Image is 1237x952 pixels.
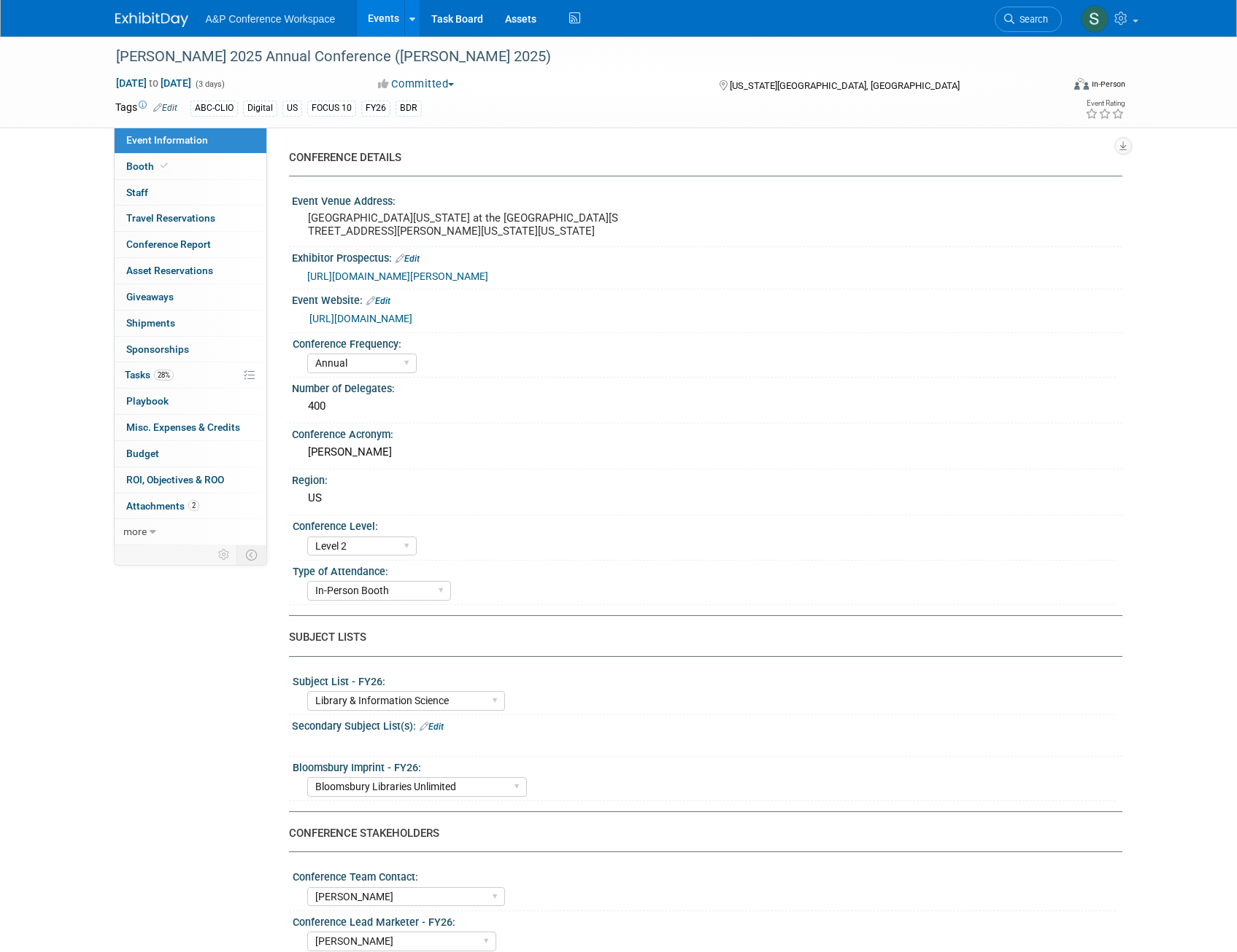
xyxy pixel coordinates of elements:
[161,162,168,170] i: Booth reservation complete
[126,343,189,355] span: Sponsorships
[115,12,188,27] img: ExhibitDay
[115,389,266,414] a: Playbook
[995,7,1062,32] a: Search
[1014,14,1048,25] span: Search
[115,337,266,362] a: Sponsorships
[1091,79,1125,90] div: In-Person
[307,270,488,282] a: [URL][DOMAIN_NAME][PERSON_NAME]
[293,757,1116,775] div: Bloomsbury Imprint - FY26:
[303,487,1111,510] div: US
[154,370,174,381] span: 28%
[308,211,622,238] pre: [GEOGRAPHIC_DATA][US_STATE] at the [GEOGRAPHIC_DATA][STREET_ADDRESS][PERSON_NAME][US_STATE][US_ST...
[293,561,1116,579] div: Type of Attendance:
[292,469,1122,488] div: Region:
[115,467,266,493] a: ROI, Objectives & ROO
[115,154,266,179] a: Booth
[115,180,266,206] a: Staff
[282,101,302,116] div: US
[1085,100,1125,107] div: Event Rating
[123,526,147,537] span: more
[126,238,211,250] span: Conference Report
[976,76,1126,98] div: Event Format
[396,101,422,116] div: BDR
[212,545,237,564] td: Personalize Event Tab Strip
[126,395,169,407] span: Playbook
[126,421,240,433] span: Misc. Expenses & Credits
[126,448,159,459] span: Budget
[366,296,390,306] a: Edit
[293,515,1116,534] div: Conference Level:
[194,79,225,89] span: (3 days)
[125,369,174,381] span: Tasks
[292,190,1122,208] div: Event Venue Address:
[126,265,213,276] span: Asset Reservations
[115,128,266,153] a: Event Information
[1081,5,1109,33] img: Samantha Klein
[126,187,148,198] span: Staff
[115,519,266,545] a: more
[115,258,266,284] a: Asset Reservations
[115,206,266,231] a: Travel Reservations
[292,424,1122,442] div: Conference Acronym:
[126,160,171,172] span: Booth
[115,311,266,336] a: Shipments
[115,100,177,117] td: Tags
[115,415,266,440] a: Misc. Expenses & Credits
[292,289,1122,308] div: Event Website:
[111,44,1040,70] div: [PERSON_NAME] 2025 Annual Conference ([PERSON_NAME] 2025)
[153,103,177,113] a: Edit
[190,101,238,116] div: ABC-CLIO
[373,77,460,92] button: Committed
[115,493,266,519] a: Attachments2
[115,77,192,90] span: [DATE] [DATE]
[420,722,444,732] a: Edit
[126,291,174,303] span: Giveaways
[303,395,1111,418] div: 400
[115,232,266,257] a: Conference Report
[115,441,266,467] a: Budget
[730,80,960,91] span: [US_STATE][GEOGRAPHIC_DATA], [GEOGRAPHIC_DATA]
[293,911,1116,929] div: Conference Lead Marketer - FY26:
[1074,78,1089,90] img: Format-Inperson.png
[293,671,1116,689] div: Subject List - FY26:
[188,500,199,511] span: 2
[289,630,1111,645] div: SUBJECT LISTS
[243,101,277,116] div: Digital
[126,212,215,224] span: Travel Reservations
[126,500,199,512] span: Attachments
[396,254,420,264] a: Edit
[292,378,1122,396] div: Number of Delegates:
[115,362,266,388] a: Tasks28%
[293,866,1116,884] div: Conference Team Contact:
[289,826,1111,841] div: CONFERENCE STAKEHOLDERS
[292,247,1122,266] div: Exhibitor Prospectus:
[236,545,266,564] td: Toggle Event Tabs
[147,77,161,89] span: to
[126,134,208,146] span: Event Information
[307,101,356,116] div: FOCUS 10
[126,474,224,485] span: ROI, Objectives & ROO
[206,13,336,25] span: A&P Conference Workspace
[115,284,266,310] a: Giveaways
[293,333,1116,351] div: Conference Frequency:
[126,317,175,329] span: Shipments
[303,441,1111,464] div: [PERSON_NAME]
[361,101,390,116] div: FY26
[292,715,1122,734] div: Secondary Subject List(s):
[289,150,1111,165] div: CONFERENCE DETAILS
[309,313,412,324] a: [URL][DOMAIN_NAME]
